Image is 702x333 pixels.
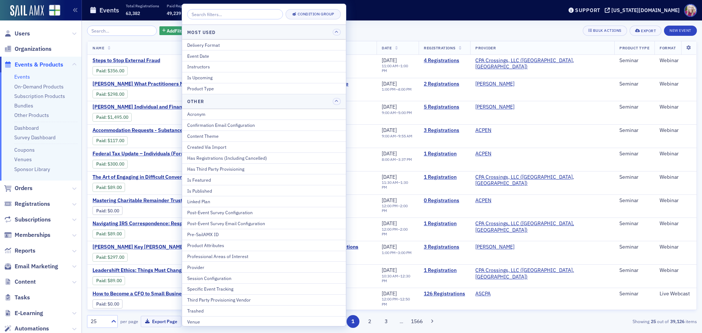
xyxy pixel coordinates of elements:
[96,161,105,167] a: Paid
[660,151,691,157] div: Webinar
[424,45,456,50] span: Registrations
[4,325,49,333] a: Automations
[475,104,521,110] span: SURGENT
[96,138,107,143] span: :
[93,276,125,285] div: Paid: 1 - $8900
[182,305,346,316] button: Trashed
[664,26,697,36] button: New Event
[91,318,107,325] div: 25
[187,188,341,194] div: Is Published
[187,74,341,81] div: Is Upcoming
[49,5,60,16] img: SailAMX
[382,80,397,87] span: [DATE]
[93,230,125,238] div: Paid: 1 - $8900
[182,207,346,218] button: Post-Event Survey Configuration
[182,185,346,196] button: Is Published
[398,87,412,92] time: 4:00 PM
[187,155,341,161] div: Has Registrations (Including Cancelled)
[4,30,30,38] a: Users
[660,244,691,250] div: Webinar
[93,136,128,145] div: Paid: 4 - $11700
[382,174,397,180] span: [DATE]
[398,110,412,115] time: 5:00 PM
[382,157,412,162] div: –
[187,42,341,48] div: Delivery Format
[382,297,414,306] div: –
[475,220,609,233] a: CPA Crossings, LLC ([GEOGRAPHIC_DATA], [GEOGRAPHIC_DATA])
[93,45,104,50] span: Name
[605,8,682,13] button: [US_STATE][DOMAIN_NAME]
[475,267,609,280] a: CPA Crossings, LLC ([GEOGRAPHIC_DATA], [GEOGRAPHIC_DATA])
[93,183,125,192] div: Paid: 1 - $8900
[475,127,491,134] a: ACPEN
[207,3,230,8] p: Paid
[182,316,346,327] button: Venue
[187,144,341,150] div: Created Via Import
[684,4,697,17] span: Profile
[187,198,341,205] div: Linked Plan
[182,294,346,305] button: Third Party Provisioning Vendor
[93,81,348,87] a: [PERSON_NAME] What Practitioners Need to Know About Estate Planning and Administering a Client’s ...
[475,151,491,157] a: ACPEN
[660,127,691,134] div: Webinar
[93,197,279,204] span: Mastering Charitable Remainder Trusts and Form 5227 Compliance Compliance
[107,231,122,236] span: $89.00
[238,3,257,8] p: Refunded
[96,185,107,190] span: :
[424,104,465,110] a: 5 Registrations
[15,45,52,53] span: Organizations
[93,267,215,274] a: Leadershift Ethics: Things Must Change!
[660,81,691,87] div: Webinar
[187,9,283,19] input: Search filters...
[499,318,697,325] div: Showing out of items
[96,208,105,213] a: Paid
[96,138,105,143] a: Paid
[10,5,44,17] a: SailAMX
[475,127,521,134] span: ACPEN
[424,174,465,181] a: 1 Registration
[347,315,359,328] button: 1
[93,81,348,87] span: Surgent's What Practitioners Need to Know About Estate Planning and Administering a Client’s Estate
[93,151,215,157] span: Federal Tax Update – Individuals (Form 1040)
[664,27,697,33] a: New Event
[187,296,341,303] div: Third Party Provisioning Vendor
[182,163,346,174] button: Has Third Party Provisioning
[4,294,30,302] a: Tasks
[382,87,396,92] time: 1:00 PM
[382,274,414,283] div: –
[382,220,397,227] span: [DATE]
[93,66,128,75] div: Paid: 4 - $35600
[475,244,521,250] span: SURGENT
[380,315,393,328] button: 3
[4,216,51,224] a: Subscriptions
[93,299,122,308] div: Paid: 123 - $0
[382,134,412,139] div: –
[382,103,397,110] span: [DATE]
[187,231,341,238] div: Pre-SailAMX ID
[182,61,346,72] button: Instructors
[660,45,676,50] span: Format
[396,318,407,325] span: …
[15,30,30,38] span: Users
[96,114,105,120] a: Paid
[182,196,346,207] button: Linked Plan
[96,114,107,120] span: :
[96,161,107,167] span: :
[15,294,30,302] span: Tasks
[382,290,397,297] span: [DATE]
[99,6,119,15] h1: Events
[44,5,60,17] a: View Homepage
[382,150,397,157] span: [DATE]
[382,64,414,73] div: –
[475,197,521,204] span: ACPEN
[475,197,491,204] a: ACPEN
[93,104,238,110] a: [PERSON_NAME] Individual and Financial-Planning Tax Camp
[14,102,33,109] a: Bundles
[475,81,514,87] a: [PERSON_NAME]
[398,133,412,139] time: 9:55 AM
[93,291,215,297] a: How to Become a CFO to Small Business Owners
[611,7,680,14] div: [US_STATE][DOMAIN_NAME]
[93,127,255,134] a: Accommodation Requests - Substance Abuse - Contagious Infections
